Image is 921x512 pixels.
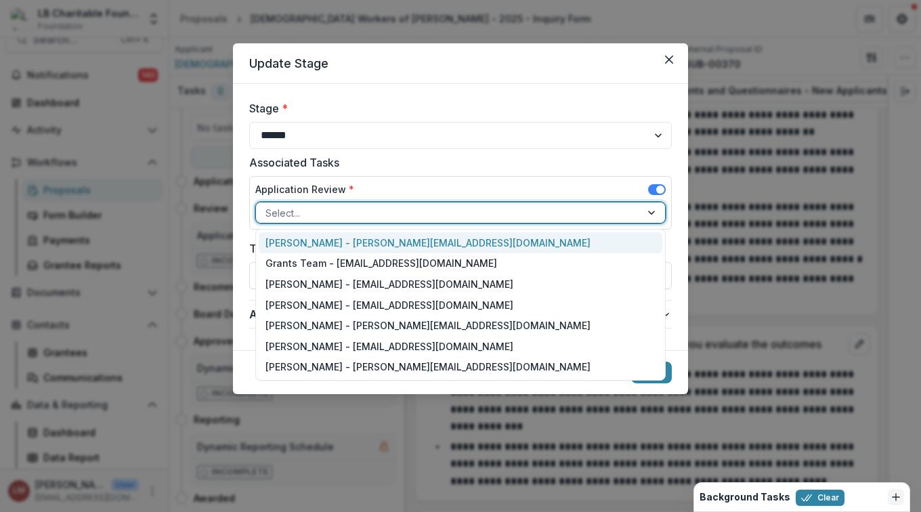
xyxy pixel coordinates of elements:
span: Advanced Configuration [249,306,661,322]
div: [PERSON_NAME] - [EMAIL_ADDRESS][DOMAIN_NAME] [259,336,662,357]
div: [PERSON_NAME] - [EMAIL_ADDRESS][DOMAIN_NAME] [259,274,662,295]
div: [PERSON_NAME] - [EMAIL_ADDRESS][DOMAIN_NAME] [259,295,662,316]
div: [PERSON_NAME] - [PERSON_NAME][EMAIL_ADDRESS][DOMAIN_NAME] [259,357,662,378]
button: Clear [796,490,844,506]
div: Grants Team - [EMAIL_ADDRESS][DOMAIN_NAME] [259,253,662,274]
label: Task Due Date [249,240,664,257]
div: [PERSON_NAME] - [PERSON_NAME][EMAIL_ADDRESS][DOMAIN_NAME] [259,232,662,253]
label: Application Review [255,182,354,196]
h2: Background Tasks [700,492,790,503]
button: Dismiss [888,489,904,505]
header: Update Stage [233,43,688,84]
button: Close [658,49,680,70]
button: Advanced Configuration [249,301,672,328]
label: Associated Tasks [249,154,664,171]
label: Stage [249,100,664,116]
div: [PERSON_NAME] - [PERSON_NAME][EMAIL_ADDRESS][DOMAIN_NAME] [259,315,662,336]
